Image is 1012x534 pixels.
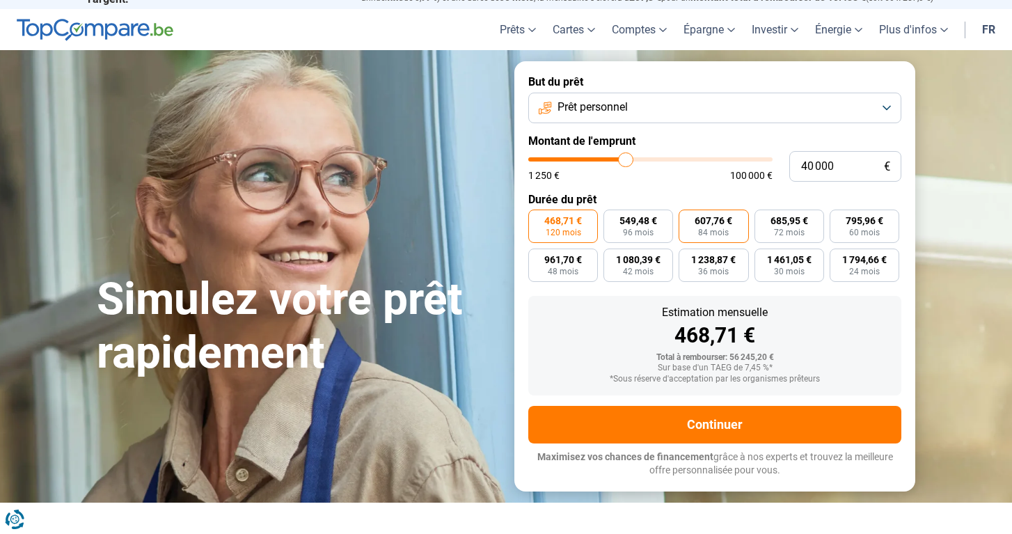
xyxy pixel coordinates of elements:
[539,363,890,373] div: Sur base d'un TAEG de 7,45 %*
[770,216,808,226] span: 685,95 €
[849,267,880,276] span: 24 mois
[767,255,812,265] span: 1 461,05 €
[603,9,675,50] a: Comptes
[17,19,173,41] img: TopCompare
[558,100,628,115] span: Prêt personnel
[849,228,880,237] span: 60 mois
[774,228,805,237] span: 72 mois
[974,9,1004,50] a: fr
[698,228,729,237] span: 84 mois
[491,9,544,50] a: Prêts
[544,216,582,226] span: 468,71 €
[528,171,560,180] span: 1 250 €
[774,267,805,276] span: 30 mois
[623,267,654,276] span: 42 mois
[528,193,901,206] label: Durée du prêt
[539,375,890,384] div: *Sous réserve d'acceptation par les organismes prêteurs
[544,9,603,50] a: Cartes
[548,267,578,276] span: 48 mois
[695,216,732,226] span: 607,76 €
[528,134,901,148] label: Montant de l'emprunt
[97,273,498,380] h1: Simulez votre prêt rapidement
[884,161,890,173] span: €
[743,9,807,50] a: Investir
[528,450,901,478] p: grâce à nos experts et trouvez la meilleure offre personnalisée pour vous.
[807,9,871,50] a: Énergie
[539,325,890,346] div: 468,71 €
[544,255,582,265] span: 961,70 €
[842,255,887,265] span: 1 794,66 €
[619,216,657,226] span: 549,48 €
[539,307,890,318] div: Estimation mensuelle
[623,228,654,237] span: 96 mois
[698,267,729,276] span: 36 mois
[871,9,956,50] a: Plus d'infos
[537,451,713,462] span: Maximisez vos chances de financement
[616,255,661,265] span: 1 080,39 €
[528,406,901,443] button: Continuer
[528,75,901,88] label: But du prêt
[528,93,901,123] button: Prêt personnel
[730,171,773,180] span: 100 000 €
[539,353,890,363] div: Total à rembourser: 56 245,20 €
[691,255,736,265] span: 1 238,87 €
[675,9,743,50] a: Épargne
[846,216,883,226] span: 795,96 €
[546,228,581,237] span: 120 mois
